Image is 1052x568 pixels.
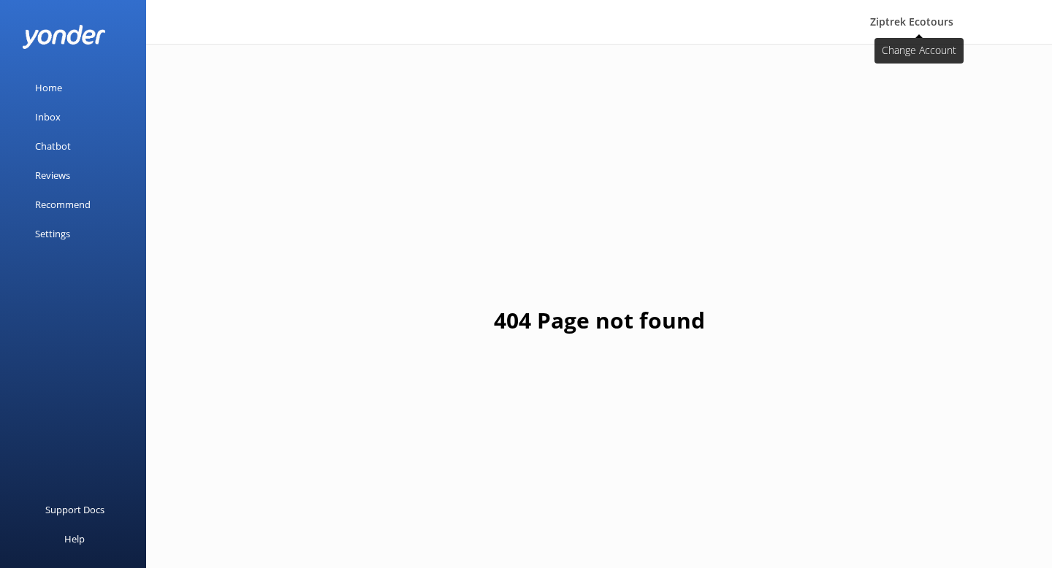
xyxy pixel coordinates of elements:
img: yonder-white-logo.png [22,25,106,49]
div: Home [35,73,62,102]
div: Settings [35,219,70,248]
div: Reviews [35,161,70,190]
div: Inbox [35,102,61,131]
div: Recommend [35,190,91,219]
span: Ziptrek Ecotours [870,15,953,28]
div: Chatbot [35,131,71,161]
div: Help [64,524,85,553]
div: Support Docs [45,495,104,524]
h1: 404 Page not found [494,303,705,338]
